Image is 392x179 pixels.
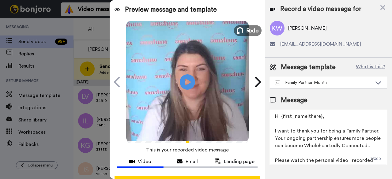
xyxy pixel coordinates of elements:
[146,143,229,157] span: This is your recorded video message
[354,63,387,72] button: What is this?
[270,110,387,165] textarea: Hi {first_name|there}, I want to thank you for being a Family Partner. Your ongoing partnership e...
[224,158,254,165] span: Landing page
[281,63,336,72] span: Message template
[275,80,280,85] img: Message-temps.svg
[280,40,361,48] span: [EMAIL_ADDRESS][DOMAIN_NAME]
[138,158,151,165] span: Video
[275,80,372,86] div: Family Partner Month
[186,158,198,165] span: Email
[281,96,307,105] span: Message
